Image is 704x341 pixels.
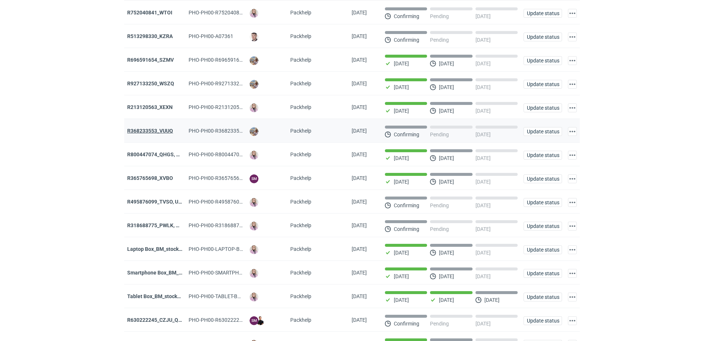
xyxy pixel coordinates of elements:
[568,127,577,136] button: Actions
[527,224,559,229] span: Update status
[394,273,409,279] p: [DATE]
[127,175,173,181] a: R365765698_XVBO
[352,57,367,63] span: 10/10/2025
[189,270,315,276] span: PHO-PH00-SMARTPHONE-BOX_BM_STOCK_TEST-RUN
[352,128,367,134] span: 08/10/2025
[189,128,261,134] span: PHO-PH00-R368233553_VUUQ
[527,247,559,252] span: Update status
[430,13,449,19] p: Pending
[527,271,559,276] span: Update status
[352,151,367,157] span: 07/10/2025
[127,222,190,228] strong: R318688775_PWLK, WTKU
[527,200,559,205] span: Update status
[290,317,311,323] span: Packhelp
[524,33,562,41] button: Update status
[250,222,258,231] img: Klaudia Wiśniewska
[127,104,173,110] strong: R213120563_XEXN
[127,57,174,63] strong: R696591654_SZMV
[439,297,454,303] p: [DATE]
[250,245,258,254] img: Klaudia Wiśniewska
[394,155,409,161] p: [DATE]
[568,9,577,18] button: Actions
[439,273,454,279] p: [DATE]
[527,11,559,16] span: Update status
[524,103,562,112] button: Update status
[475,132,491,137] p: [DATE]
[189,81,261,86] span: PHO-PH00-R927133250_WSZQ
[189,246,300,252] span: PHO-PH00-LAPTOP-BOX_BM_STOCK_TEST-RUN
[475,321,491,327] p: [DATE]
[475,13,491,19] p: [DATE]
[484,297,500,303] p: [DATE]
[127,128,173,134] a: R368233553_VUUQ
[394,226,419,232] p: Confirming
[524,56,562,65] button: Update status
[352,270,367,276] span: 06/10/2025
[290,175,311,181] span: Packhelp
[352,199,367,205] span: 07/10/2025
[527,176,559,181] span: Update status
[290,128,311,134] span: Packhelp
[527,153,559,158] span: Update status
[439,84,454,90] p: [DATE]
[475,202,491,208] p: [DATE]
[189,222,278,228] span: PHO-PH00-R318688775_PWLK,-WTKU
[290,10,311,16] span: Packhelp
[394,297,409,303] p: [DATE]
[524,174,562,183] button: Update status
[352,33,367,39] span: 10/10/2025
[127,10,172,16] a: R752040841_WTOI
[568,245,577,254] button: Actions
[524,151,562,160] button: Update status
[394,250,409,256] p: [DATE]
[430,202,449,208] p: Pending
[475,108,491,114] p: [DATE]
[394,37,419,43] p: Confirming
[290,270,311,276] span: Packhelp
[127,246,205,252] a: Laptop Box_BM_stock_TEST RUN
[568,293,577,301] button: Actions
[127,199,187,205] strong: R495876099_TVSO, UQHI
[127,81,174,86] a: R927133250_WSZQ
[524,80,562,89] button: Update status
[189,10,260,16] span: PHO-PH00-R752040841_WTOI
[352,104,367,110] span: 09/10/2025
[352,293,367,299] span: 06/10/2025
[475,155,491,161] p: [DATE]
[290,293,311,299] span: Packhelp
[524,127,562,136] button: Update status
[127,270,218,276] a: Smartphone Box_BM_stock_TEST RUN
[475,61,491,67] p: [DATE]
[290,151,311,157] span: Packhelp
[189,175,261,181] span: PHO-PH00-R365765698_XVBO
[527,294,559,300] span: Update status
[127,317,205,323] a: R630222245_CZJU_QNLS_PWUU
[439,250,454,256] p: [DATE]
[394,61,409,67] p: [DATE]
[527,318,559,323] span: Update status
[250,316,258,325] figcaption: SM
[394,132,419,137] p: Confirming
[290,57,311,63] span: Packhelp
[189,104,261,110] span: PHO-PH00-R213120563_XEXN
[524,269,562,278] button: Update status
[394,202,419,208] p: Confirming
[524,316,562,325] button: Update status
[250,293,258,301] img: Klaudia Wiśniewska
[475,226,491,232] p: [DATE]
[430,321,449,327] p: Pending
[256,316,265,325] img: Tomasz Kubiak
[189,293,281,299] span: PHO-PH00-TABLET-BOX_BM_STOCK_01
[524,293,562,301] button: Update status
[189,317,292,323] span: PHO-PH00-R630222245_CZJU_QNLS_PWUU
[475,179,491,185] p: [DATE]
[430,226,449,232] p: Pending
[250,80,258,89] img: Michał Palasek
[524,9,562,18] button: Update status
[250,151,258,160] img: Klaudia Wiśniewska
[527,82,559,87] span: Update status
[524,222,562,231] button: Update status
